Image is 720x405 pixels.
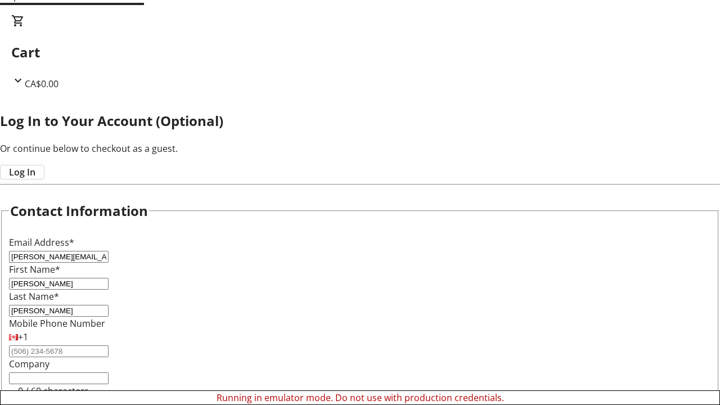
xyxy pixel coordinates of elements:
[11,42,709,62] h2: Cart
[9,345,109,357] input: (506) 234-5678
[9,165,35,179] span: Log In
[18,385,89,397] tr-character-limit: 0 / 60 characters
[9,358,49,370] label: Company
[25,78,58,90] span: CA$0.00
[11,14,709,91] div: CartCA$0.00
[9,317,105,330] label: Mobile Phone Number
[9,236,74,249] label: Email Address*
[9,263,60,276] label: First Name*
[9,290,59,303] label: Last Name*
[10,201,148,221] h2: Contact Information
